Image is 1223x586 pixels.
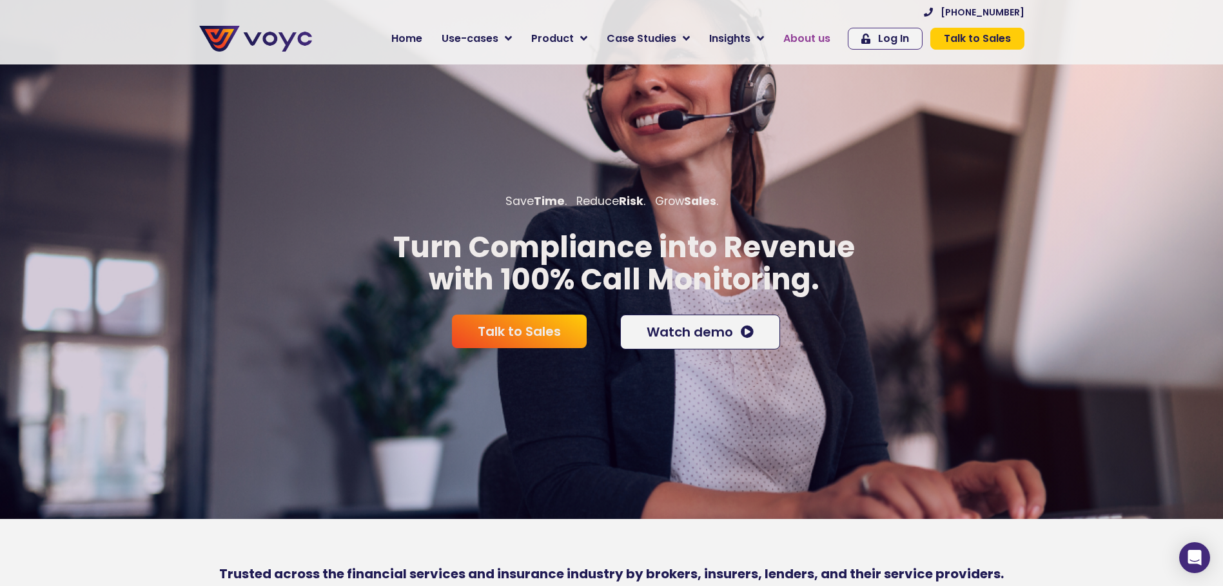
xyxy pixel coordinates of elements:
[534,193,565,209] b: Time
[391,31,422,46] span: Home
[442,31,498,46] span: Use-cases
[783,31,830,46] span: About us
[848,28,923,50] a: Log In
[924,8,1024,17] a: [PHONE_NUMBER]
[432,26,522,52] a: Use-cases
[1179,542,1210,573] div: Open Intercom Messenger
[607,31,676,46] span: Case Studies
[941,8,1024,17] span: [PHONE_NUMBER]
[878,34,909,44] span: Log In
[684,193,716,209] b: Sales
[522,26,597,52] a: Product
[944,34,1011,44] span: Talk to Sales
[700,26,774,52] a: Insights
[709,31,750,46] span: Insights
[478,325,561,338] span: Talk to Sales
[597,26,700,52] a: Case Studies
[647,326,733,338] span: Watch demo
[531,31,574,46] span: Product
[619,193,643,209] b: Risk
[620,315,780,349] a: Watch demo
[452,315,587,348] a: Talk to Sales
[199,26,312,52] img: voyc-full-logo
[930,28,1024,50] a: Talk to Sales
[219,565,1004,583] b: Trusted across the financial services and insurance industry by brokers, insurers, lenders, and t...
[774,26,840,52] a: About us
[382,26,432,52] a: Home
